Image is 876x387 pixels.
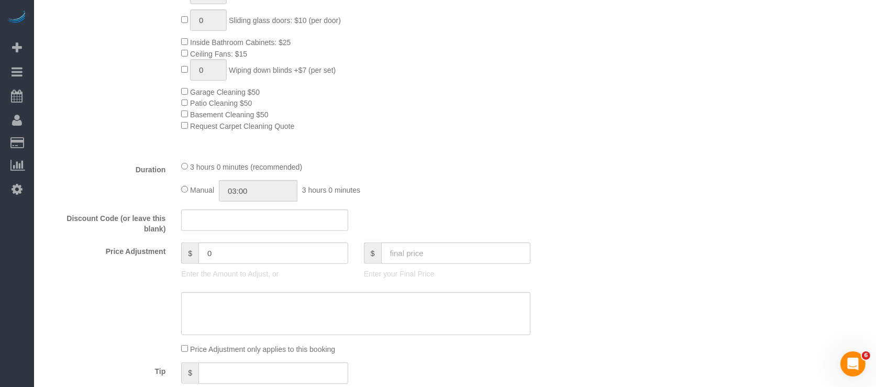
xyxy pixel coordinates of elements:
input: final price [381,242,531,264]
span: Wiping down blinds +$7 (per set) [229,66,336,74]
span: $ [364,242,381,264]
span: Sliding glass doors: $10 (per door) [229,16,341,25]
span: $ [181,242,198,264]
p: Enter your Final Price [364,269,530,279]
span: 6 [862,351,870,360]
label: Discount Code (or leave this blank) [37,209,173,234]
label: Price Adjustment [37,242,173,257]
span: Price Adjustment only applies to this booking [190,345,335,353]
span: Basement Cleaning $50 [190,110,268,119]
span: Request Carpet Cleaning Quote [190,122,294,130]
iframe: Intercom live chat [840,351,866,377]
span: 3 hours 0 minutes (recommended) [190,163,302,171]
span: 3 hours 0 minutes [302,186,360,194]
span: Manual [190,186,214,194]
span: Patio Cleaning $50 [190,99,252,107]
span: Garage Cleaning $50 [190,88,260,96]
span: $ [181,362,198,384]
label: Tip [37,362,173,377]
span: Ceiling Fans: $15 [190,50,247,58]
p: Enter the Amount to Adjust, or [181,269,348,279]
span: Inside Bathroom Cabinets: $25 [190,38,291,47]
img: Automaid Logo [6,10,27,25]
label: Duration [37,161,173,175]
